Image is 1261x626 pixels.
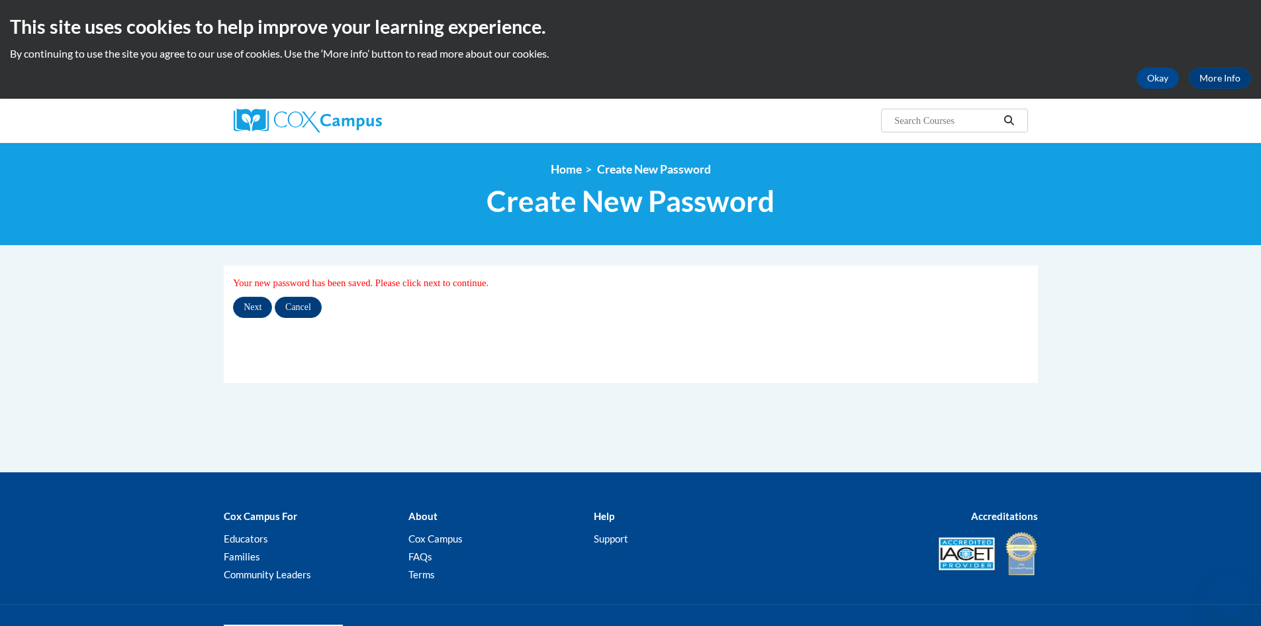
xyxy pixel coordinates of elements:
a: Cox Campus [234,109,485,132]
a: Home [551,162,582,176]
a: Cox Campus [408,533,463,545]
a: Terms [408,568,435,580]
img: Accredited IACET® Provider [939,537,995,570]
b: About [408,510,438,522]
iframe: Button to launch messaging window [1208,573,1250,615]
a: Community Leaders [224,568,311,580]
a: Families [224,550,260,562]
a: Support [594,533,628,545]
span: Create New Password [597,162,711,176]
img: IDA® Accredited [1005,531,1038,577]
a: Educators [224,533,268,545]
input: Search Courses [893,113,999,129]
input: Cancel [275,297,322,318]
a: More Info [1189,68,1251,89]
b: Accreditations [971,510,1038,522]
button: Search [999,113,1019,129]
h2: This site uses cookies to help improve your learning experience. [10,13,1251,40]
span: Your new password has been saved. Please click next to continue. [233,278,489,288]
input: Next [233,297,272,318]
b: Help [594,510,614,522]
p: By continuing to use the site you agree to our use of cookies. Use the ‘More info’ button to read... [10,46,1251,61]
b: Cox Campus For [224,510,297,522]
a: FAQs [408,550,432,562]
button: Okay [1137,68,1179,89]
img: Cox Campus [234,109,382,132]
span: Create New Password [487,183,774,219]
